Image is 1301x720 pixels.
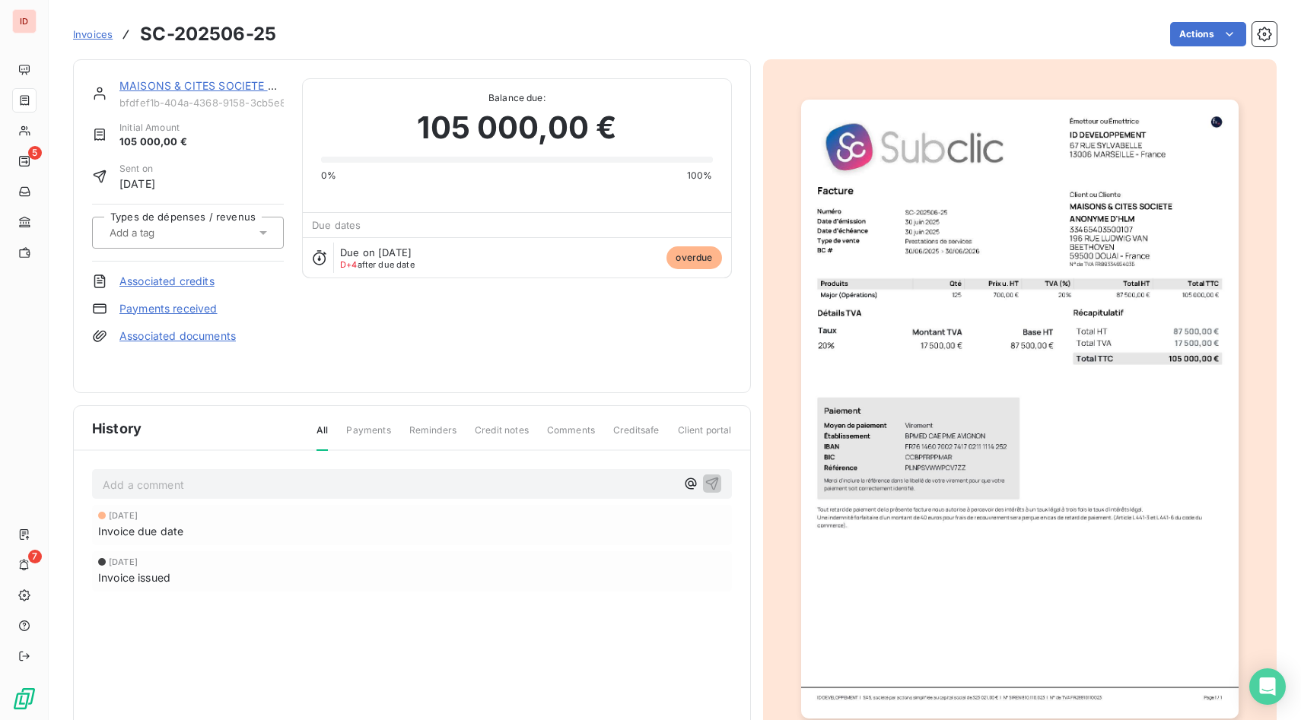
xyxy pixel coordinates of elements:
img: invoice_thumbnail [801,100,1239,718]
button: Actions [1170,22,1246,46]
a: MAISONS & CITES SOCIETE ANONYME D'HLM [119,79,363,92]
span: Reminders [409,423,456,449]
span: [DATE] [109,557,138,566]
span: All [317,423,328,451]
span: Invoice issued [98,569,170,585]
span: 105 000,00 € [119,135,187,150]
a: Associated credits [119,274,215,289]
span: 7 [28,550,42,563]
input: Add a tag [108,226,199,239]
span: overdue [666,246,721,269]
span: after due date [340,260,415,269]
span: History [92,418,142,439]
span: [DATE] [109,511,138,520]
span: 0% [321,169,336,182]
span: Comments [547,423,595,449]
span: Due on [DATE] [340,246,412,259]
span: Credit notes [475,423,529,449]
span: Invoices [73,28,113,40]
a: Payments received [119,301,218,316]
span: 100% [687,169,713,182]
span: Due dates [312,219,361,231]
span: Client portal [678,423,732,449]
h3: SC-202506-25 [140,21,276,48]
span: Payments [346,423,390,449]
span: Invoice due date [98,523,183,539]
span: Sent on [119,162,155,176]
div: ID [12,9,37,33]
span: D+4 [340,259,357,270]
span: 5 [28,146,42,160]
a: Associated documents [119,328,236,344]
span: 105 000,00 € [417,105,616,151]
span: [DATE] [119,176,155,192]
div: Open Intercom Messenger [1249,668,1286,705]
span: bfdfef1b-404a-4368-9158-3cb5e8663eef [119,97,284,109]
a: Invoices [73,27,113,42]
img: Logo LeanPay [12,687,37,711]
span: Initial Amount [119,121,187,135]
span: Balance due: [321,91,712,105]
span: Creditsafe [613,423,660,449]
